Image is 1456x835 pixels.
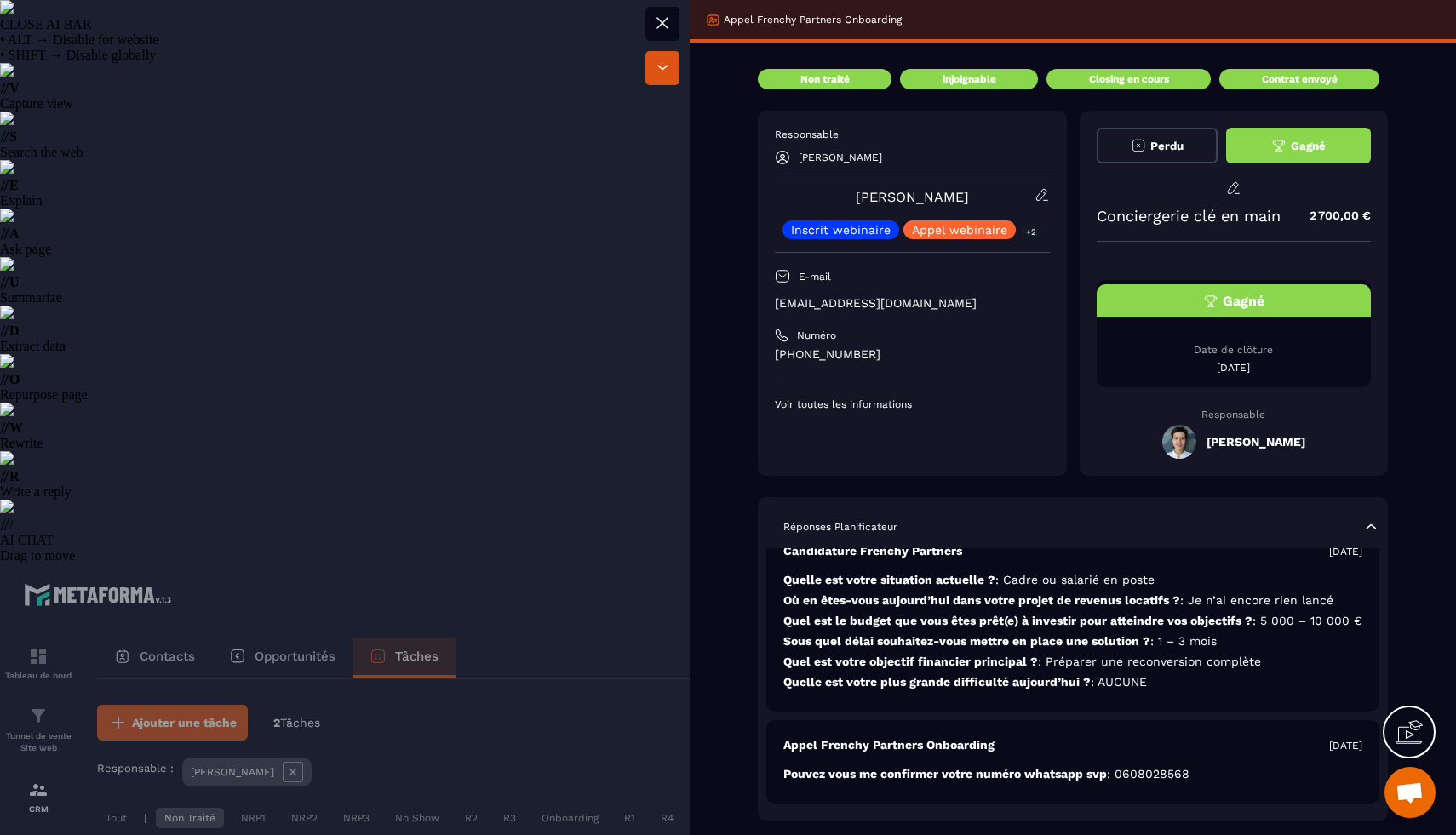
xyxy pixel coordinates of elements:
span: : AUCUNE [1091,675,1147,689]
p: Quelle est votre plus grande difficulté aujourd’hui ? [783,674,1362,690]
p: Pouvez vous me confirmer votre numéro whatsapp svp [783,766,1362,782]
div: Ouvrir le chat [1384,767,1436,818]
p: Appel Frenchy Partners Onboarding [783,737,995,753]
p: [DATE] [1329,739,1362,752]
span: : 0608028568 [1107,767,1189,781]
